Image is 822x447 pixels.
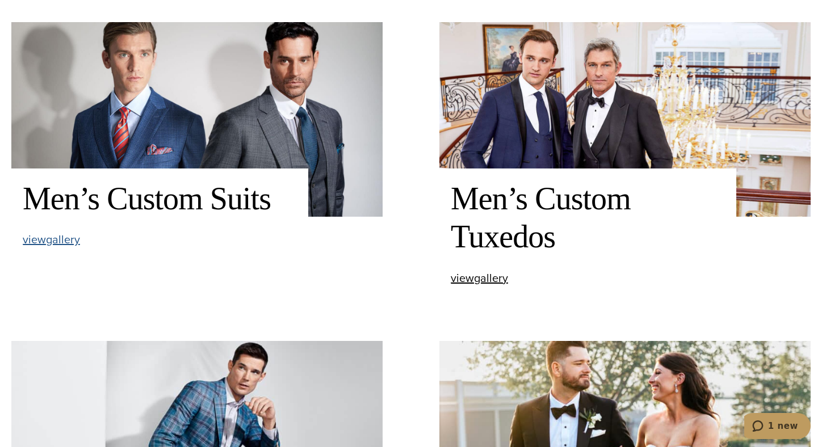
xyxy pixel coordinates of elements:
[23,180,297,218] h2: Men’s Custom Suits
[23,231,80,248] span: view gallery
[439,22,811,217] img: 2 models wearing bespoke wedding tuxedos. One wearing black single breasted peak lapel and one we...
[744,413,811,441] iframe: Opens a widget where you can chat to one of our agents
[11,22,383,217] img: Two clients in wedding suits. One wearing a double breasted blue paid suit with orange tie. One w...
[451,269,508,286] span: view gallery
[451,180,725,256] h2: Men’s Custom Tuxedos
[451,272,508,284] a: viewgallery
[23,234,80,246] a: viewgallery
